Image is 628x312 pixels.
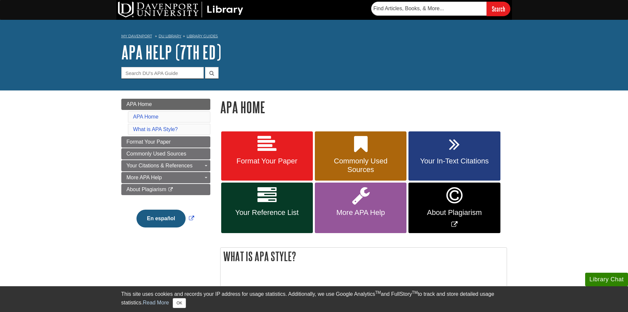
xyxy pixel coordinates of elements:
a: APA Help (7th Ed) [121,42,221,62]
form: Searches DU Library's articles, books, and more [371,2,510,16]
span: About Plagiarism [127,187,166,192]
span: Your In-Text Citations [413,157,495,165]
button: En español [136,210,186,227]
a: About Plagiarism [121,184,210,195]
a: Commonly Used Sources [315,131,406,181]
input: Search DU's APA Guide [121,67,204,79]
span: Your Citations & References [127,163,193,168]
a: Your Citations & References [121,160,210,171]
div: Guide Page Menu [121,99,210,239]
a: Format Your Paper [121,136,210,148]
input: Search [487,2,510,16]
img: DU Library [118,2,243,17]
a: APA Home [121,99,210,110]
a: Link opens in new window [408,183,500,233]
h2: What is APA Style? [221,248,507,265]
span: More APA Help [127,175,162,180]
a: Read More [143,300,169,305]
a: Library Guides [187,34,218,38]
button: Close [173,298,186,308]
span: Format Your Paper [127,139,171,145]
a: What is APA Style? [133,126,178,132]
a: Commonly Used Sources [121,148,210,159]
a: Your In-Text Citations [408,131,500,181]
span: Your Reference List [226,208,308,217]
sup: TM [375,290,381,295]
h1: APA Home [220,99,507,116]
nav: breadcrumb [121,32,507,42]
span: Format Your Paper [226,157,308,165]
a: Link opens in new window [135,216,196,221]
a: More APA Help [121,172,210,183]
button: Library Chat [585,273,628,286]
span: Commonly Used Sources [127,151,186,156]
span: More APA Help [320,208,402,217]
a: My Davenport [121,33,152,39]
a: APA Home [133,114,159,120]
div: This site uses cookies and records your IP address for usage statistics. Additionally, we use Goo... [121,290,507,308]
a: More APA Help [315,183,406,233]
input: Find Articles, Books, & More... [371,2,487,16]
a: DU Library [159,34,181,38]
span: About Plagiarism [413,208,495,217]
a: Format Your Paper [221,131,313,181]
span: Commonly Used Sources [320,157,402,174]
i: This link opens in a new window [168,188,173,192]
a: Your Reference List [221,183,313,233]
sup: TM [412,290,418,295]
span: APA Home [127,101,152,107]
